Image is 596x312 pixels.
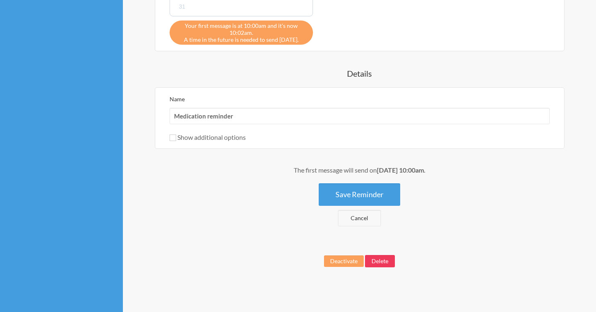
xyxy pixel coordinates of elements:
[170,134,176,141] input: Show additional options
[170,96,185,102] label: Name
[377,166,424,174] strong: [DATE] 10:00am
[176,22,307,36] span: Your first message is at 10:00am and it's now 10:02am.
[324,255,364,267] button: Deactivate
[365,255,395,267] button: Delete
[170,20,313,45] div: A time in the future is needed to send [DATE].
[338,210,381,226] a: Cancel
[139,68,580,79] h4: Details
[177,1,188,12] span: Wednesday, October 1, 2025
[170,108,550,124] input: We suggest a 2 to 4 word name
[139,165,580,175] div: The first message will send on .
[170,133,246,141] label: Show additional options
[319,183,400,206] button: Save Reminder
